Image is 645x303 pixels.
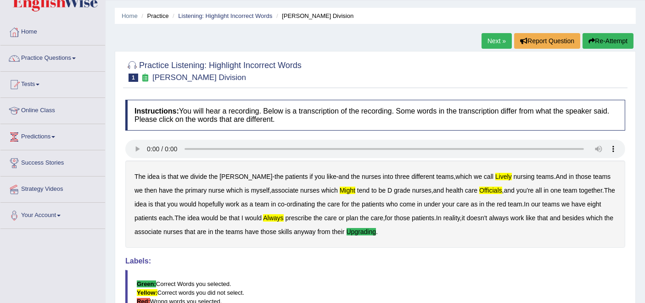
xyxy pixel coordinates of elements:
b: team [508,200,522,208]
b: always [489,214,509,222]
b: lively [495,173,512,180]
b: associate [271,187,298,194]
a: Listening: Highlight Incorrect Words [178,12,272,19]
b: nurse [208,187,224,194]
b: those [576,173,591,180]
b: who [386,200,398,208]
b: be [379,187,386,194]
b: and [338,173,349,180]
b: under [424,200,441,208]
b: a [250,200,253,208]
b: teams [536,173,554,180]
b: In [436,214,442,222]
b: three [395,173,409,180]
b: care [327,200,340,208]
b: idea [147,173,159,180]
b: that [537,214,548,222]
b: team [563,187,577,194]
a: Online Class [0,98,105,121]
b: which [586,214,603,222]
b: that [185,228,195,235]
b: teams [226,228,243,235]
li: [PERSON_NAME] Division [274,11,353,20]
b: nurses [163,228,183,235]
b: besides [562,214,584,222]
a: Your Account [0,203,105,226]
b: then [145,187,157,194]
b: have [572,200,585,208]
b: which [321,187,338,194]
b: and [550,214,561,222]
b: associate [135,228,162,235]
b: in [208,228,213,235]
b: you [168,200,178,208]
b: the [275,173,283,180]
b: The [174,214,185,222]
b: have [245,228,259,235]
b: team [255,200,269,208]
b: be [220,214,227,222]
b: like [327,173,337,180]
b: that [155,200,165,208]
b: D [387,187,392,194]
b: would [202,214,219,222]
b: primary [185,187,207,194]
b: idea [135,200,146,208]
b: would [245,214,262,222]
b: we [474,173,482,180]
b: we [561,200,570,208]
b: work [226,200,240,208]
b: we [180,173,189,180]
b: our [531,200,540,208]
b: the [174,187,183,194]
b: for [342,200,349,208]
b: care [371,214,383,222]
a: Success Stories [0,150,105,173]
b: together [579,187,602,194]
b: In [524,200,529,208]
b: is [148,200,153,208]
b: hopefully [198,200,224,208]
b: [PERSON_NAME] [219,173,272,180]
b: their [332,228,344,235]
b: care [324,214,337,222]
b: and [504,187,515,194]
b: to [371,187,377,194]
b: care [465,187,477,194]
b: grade [394,187,410,194]
b: that [168,173,178,180]
b: are [197,228,206,235]
b: the [605,214,613,222]
b: which [226,187,243,194]
b: if [309,173,313,180]
b: The [604,187,615,194]
b: in [479,200,484,208]
b: nursing [514,173,535,180]
b: teams [542,200,560,208]
b: divide [190,173,207,180]
b: care [456,200,469,208]
a: Strategy Videos [0,177,105,200]
b: into [383,173,393,180]
b: different [411,173,434,180]
b: might [340,187,355,194]
b: I [241,214,243,222]
div: - - , . , , , . - . . , . , . [125,160,625,248]
b: the [351,200,360,208]
b: for [385,214,393,222]
b: patients [135,214,157,222]
small: [PERSON_NAME] Division [152,73,246,82]
b: anyway [294,228,315,235]
b: that [229,214,240,222]
b: the [215,228,224,235]
b: would [179,200,196,208]
b: your [442,200,454,208]
b: teams [436,173,454,180]
b: And [555,173,567,180]
b: in [271,200,276,208]
b: eight [587,200,601,208]
b: it [462,214,465,222]
b: red [497,200,506,208]
h4: Labels: [125,257,625,265]
b: in [569,173,574,180]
